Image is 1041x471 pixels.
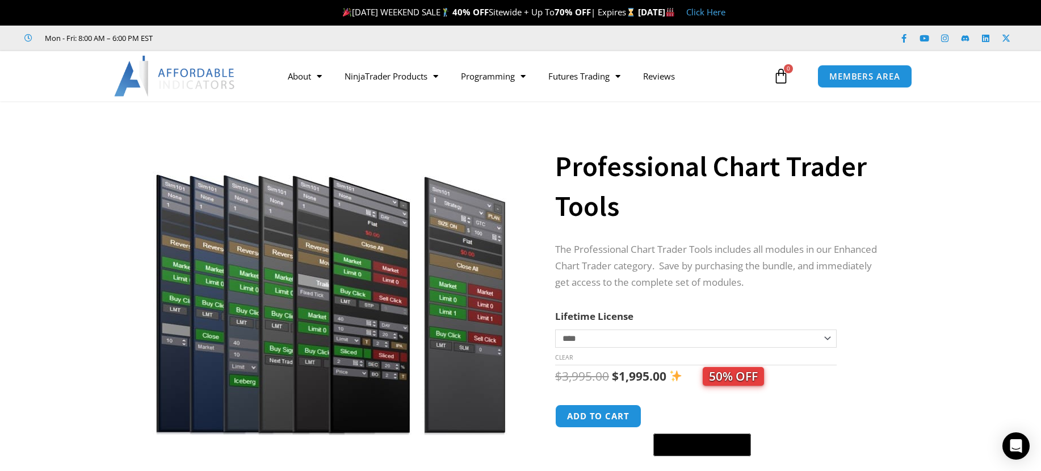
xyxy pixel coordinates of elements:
img: 🎉 [343,8,351,16]
span: $ [555,368,562,384]
bdi: 3,995.00 [555,368,609,384]
span: 50% OFF [703,367,764,386]
strong: [DATE] [638,6,675,18]
span: Mon - Fri: 8:00 AM – 6:00 PM EST [42,31,153,45]
bdi: 1,995.00 [612,368,666,384]
p: The Professional Chart Trader Tools includes all modules in our Enhanced Chart Trader category. S... [555,241,887,291]
img: 🏌️‍♂️ [441,8,450,16]
span: MEMBERS AREA [829,72,900,81]
img: ✨ [670,370,682,382]
a: Clear options [555,353,573,361]
a: About [276,63,333,89]
span: $ [612,368,619,384]
span: [DATE] WEEKEND SALE Sitewide + Up To | Expires [340,6,638,18]
a: Programming [450,63,537,89]
a: Click Here [686,6,725,18]
iframe: Customer reviews powered by Trustpilot [169,32,339,44]
img: LogoAI | Affordable Indicators – NinjaTrader [114,56,236,97]
a: 0 [756,60,806,93]
span: 0 [784,64,793,73]
a: Reviews [632,63,686,89]
label: Lifetime License [555,310,633,323]
img: ProfessionalToolsBundlePage [148,121,513,435]
nav: Menu [276,63,770,89]
a: Futures Trading [537,63,632,89]
img: 🏭 [666,8,674,16]
img: ⌛ [627,8,635,16]
a: NinjaTrader Products [333,63,450,89]
button: Add to cart [555,405,641,428]
h1: Professional Chart Trader Tools [555,147,887,226]
a: MEMBERS AREA [817,65,912,88]
strong: 70% OFF [555,6,591,18]
div: Open Intercom Messenger [1002,432,1030,460]
iframe: Secure express checkout frame [651,403,753,430]
button: Buy with GPay [653,434,751,456]
strong: 40% OFF [452,6,489,18]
